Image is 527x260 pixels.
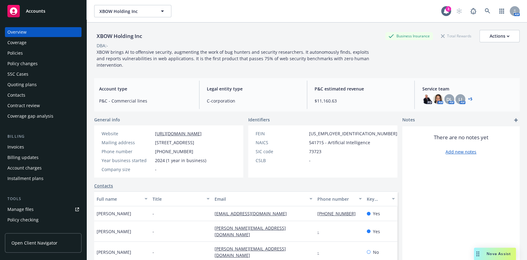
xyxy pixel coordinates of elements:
[7,27,27,37] div: Overview
[102,139,153,146] div: Mailing address
[7,101,40,111] div: Contract review
[7,90,25,100] div: Contacts
[207,98,299,104] span: C-corporation
[317,229,324,234] a: -
[7,204,34,214] div: Manage files
[438,32,475,40] div: Total Rewards
[468,97,472,101] a: +5
[5,225,82,235] a: Manage exposures
[5,80,82,90] a: Quoting plans
[458,96,462,103] span: LI
[94,182,113,189] a: Contacts
[153,249,154,255] span: -
[467,5,479,17] a: Report a Bug
[7,38,27,48] div: Coverage
[97,196,141,202] div: Full name
[373,228,380,235] span: Yes
[102,157,153,164] div: Year business started
[256,139,307,146] div: NAICS
[481,5,494,17] a: Search
[5,69,82,79] a: SSC Cases
[5,133,82,140] div: Billing
[5,59,82,69] a: Policy changes
[248,116,270,123] span: Identifiers
[7,59,38,69] div: Policy changes
[94,32,144,40] div: XBOW Holding Inc
[102,130,153,137] div: Website
[215,225,286,237] a: [PERSON_NAME][EMAIL_ADDRESS][DOMAIN_NAME]
[5,153,82,162] a: Billing updates
[446,96,452,103] span: DL
[434,134,488,141] span: There are no notes yet
[7,153,39,162] div: Billing updates
[496,5,508,17] a: Switch app
[5,38,82,48] a: Coverage
[155,131,202,136] a: [URL][DOMAIN_NAME]
[97,249,131,255] span: [PERSON_NAME]
[309,130,397,137] span: [US_EMPLOYER_IDENTIFICATION_NUMBER]
[512,116,520,124] a: add
[7,174,44,183] div: Installment plans
[215,211,292,216] a: [EMAIL_ADDRESS][DOMAIN_NAME]
[490,30,509,42] div: Actions
[422,94,432,104] img: photo
[5,90,82,100] a: Contacts
[102,166,153,173] div: Company size
[99,86,192,92] span: Account type
[309,157,311,164] span: -
[155,166,157,173] span: -
[5,2,82,20] a: Accounts
[433,94,443,104] img: photo
[5,204,82,214] a: Manage files
[474,248,482,260] div: Drag to move
[5,215,82,225] a: Policy checking
[445,149,476,155] a: Add new notes
[364,191,397,206] button: Key contact
[5,142,82,152] a: Invoices
[215,196,306,202] div: Email
[26,9,45,14] span: Accounts
[315,191,364,206] button: Phone number
[5,111,82,121] a: Coverage gap analysis
[317,211,361,216] a: [PHONE_NUMBER]
[215,246,286,258] a: [PERSON_NAME][EMAIL_ADDRESS][DOMAIN_NAME]
[99,98,192,104] span: P&C - Commercial lines
[7,163,42,173] div: Account charges
[97,210,131,217] span: [PERSON_NAME]
[385,32,433,40] div: Business Insurance
[7,142,24,152] div: Invoices
[11,240,57,246] span: Open Client Navigator
[97,228,131,235] span: [PERSON_NAME]
[256,130,307,137] div: FEIN
[94,116,120,123] span: General info
[256,157,307,164] div: CSLB
[453,5,465,17] a: Start snowing
[7,80,37,90] div: Quoting plans
[315,98,407,104] span: $11,160.63
[97,42,108,49] div: DBA: -
[153,228,154,235] span: -
[5,163,82,173] a: Account charges
[5,27,82,37] a: Overview
[422,86,515,92] span: Service team
[207,86,299,92] span: Legal entity type
[97,49,370,68] span: XBOW brings AI to offensive security, augmenting the work of bug hunters and security researchers...
[7,69,28,79] div: SSC Cases
[367,196,388,202] div: Key contact
[153,196,203,202] div: Title
[7,48,23,58] div: Policies
[5,48,82,58] a: Policies
[256,148,307,155] div: SIC code
[5,101,82,111] a: Contract review
[402,116,415,124] span: Notes
[309,139,370,146] span: 541715 - Artificial Intelligence
[315,86,407,92] span: P&C estimated revenue
[94,191,150,206] button: Full name
[373,210,380,217] span: Yes
[7,111,53,121] div: Coverage gap analysis
[99,8,153,15] span: XBOW Holding Inc
[309,148,321,155] span: 73723
[317,249,324,255] a: -
[7,215,39,225] div: Policy checking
